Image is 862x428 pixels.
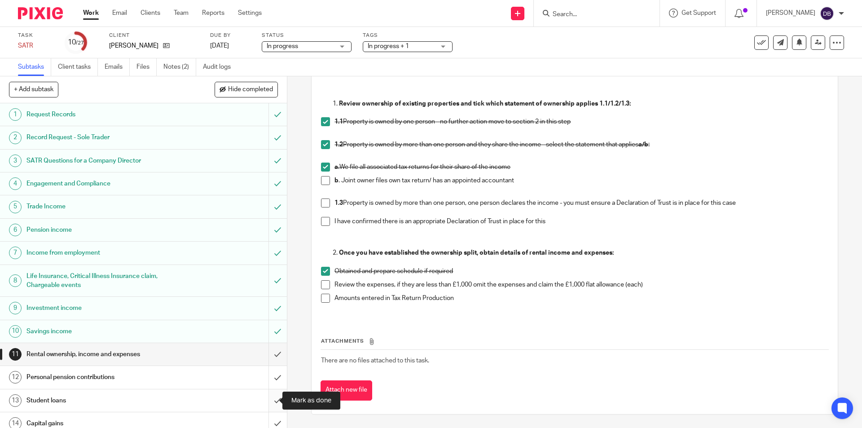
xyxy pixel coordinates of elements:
p: Property is owned by one person - no further action move to section 2 in this step [334,117,828,126]
label: Due by [210,32,251,39]
div: 7 [9,247,22,259]
a: Settings [238,9,262,18]
p: Property is owned by more than one person, one person declares the income - you must ensure a Dec... [334,199,828,207]
label: Status [262,32,352,39]
p: We file all associated tax returns for their share of the income [334,163,828,172]
a: Audit logs [203,58,237,76]
strong: Once you have established the ownership split, obtain details of rental income and expenses: [339,250,614,256]
strong: 1.1 [334,119,343,125]
button: Attach new file [321,380,372,401]
p: I have confirmed there is an appropriate Declaration of Trust in place for this [334,217,828,226]
span: In progress [267,43,298,49]
p: Amounts entered in Tax Return Production [334,294,828,303]
img: svg%3E [820,6,834,21]
div: 3 [9,154,22,167]
small: /27 [76,40,84,45]
h1: Request Records [26,108,182,121]
div: 10 [68,37,84,48]
div: SATR [18,41,54,50]
input: Search [552,11,633,19]
label: Tags [363,32,453,39]
a: Notes (2) [163,58,196,76]
span: In progress + 1 [368,43,409,49]
div: 2 [9,132,22,144]
label: Task [18,32,54,39]
strong: 1.3 [334,200,343,206]
p: Review the expenses, if they are less than £1,000 omit the expenses and claim the £1,000 flat all... [334,280,828,289]
strong: 1.2 [334,141,343,148]
strong: b [334,177,339,184]
div: 1 [9,108,22,121]
h1: Savings income [26,325,182,338]
h1: Pension income [26,223,182,237]
div: 12 [9,371,22,384]
strong: a. [334,164,339,170]
div: 8 [9,274,22,287]
img: Pixie [18,7,63,19]
a: Subtasks [18,58,51,76]
h1: Record Request - Sole Trader [26,131,182,144]
p: . Joint owner files own tax return/ has an appointed accountant [334,176,828,185]
h1: Life Insurance, Critical Illness Insurance claim, Chargeable events [26,269,182,292]
div: 13 [9,394,22,407]
button: Hide completed [215,82,278,97]
a: Email [112,9,127,18]
h1: SATR Questions for a Company Director [26,154,182,168]
span: Attachments [321,339,364,344]
p: Obtained and prepare schedule if required [334,267,828,276]
a: Work [83,9,99,18]
span: There are no files attached to this task. [321,357,429,364]
h1: Investment income [26,301,182,315]
div: 5 [9,201,22,213]
div: 11 [9,348,22,361]
div: 4 [9,177,22,190]
strong: Review ownership of existing properties and tick which statement of ownership applies 1.1/1.2/1.3: [339,101,631,107]
a: Files [136,58,157,76]
strong: a/b [638,141,648,148]
p: Property is owned by more than one person and they share the income - select the statement that a... [334,140,828,149]
h1: Personal pension contributions [26,371,182,384]
a: Client tasks [58,58,98,76]
h1: Income from employment [26,246,182,260]
p: [PERSON_NAME] [109,41,158,50]
a: Emails [105,58,130,76]
h1: Student loans [26,394,182,407]
a: Team [174,9,189,18]
span: Get Support [682,10,716,16]
label: Client [109,32,199,39]
div: 9 [9,302,22,314]
div: 10 [9,325,22,338]
h1: Trade Income [26,200,182,213]
h1: Engagement and Compliance [26,177,182,190]
a: Clients [141,9,160,18]
span: [DATE] [210,43,229,49]
button: + Add subtask [9,82,58,97]
p: [PERSON_NAME] [766,9,815,18]
h1: Rental ownership, income and expenses [26,348,182,361]
a: Reports [202,9,224,18]
div: 6 [9,224,22,236]
span: Hide completed [228,86,273,93]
